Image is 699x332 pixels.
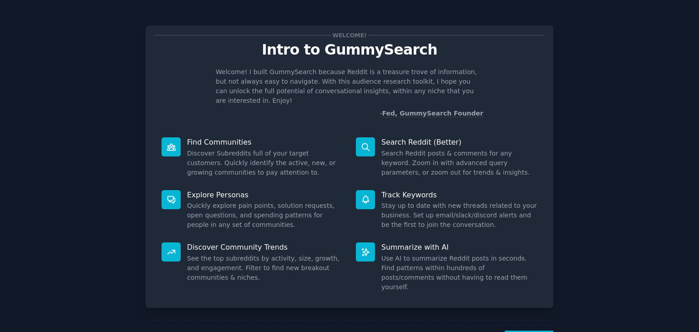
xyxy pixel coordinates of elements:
[381,137,537,147] p: Search Reddit (Better)
[216,67,483,106] p: Welcome! I built GummySearch because Reddit is a treasure trove of information, but not always ea...
[187,137,343,147] p: Find Communities
[380,109,483,118] div: -
[187,201,343,230] dd: Quickly explore pain points, solution requests, open questions, and spending patterns for people ...
[381,201,537,230] dd: Stay up to date with new threads related to your business. Set up email/slack/discord alerts and ...
[155,42,544,58] p: Intro to GummySearch
[381,190,537,200] p: Track Keywords
[381,254,537,292] dd: Use AI to summarize Reddit posts in seconds. Find patterns within hundreds of posts/comments with...
[187,190,343,200] p: Explore Personas
[187,242,343,252] p: Discover Community Trends
[382,110,483,117] a: Fed, GummySearch Founder
[331,30,368,40] span: Welcome!
[381,242,537,252] p: Summarize with AI
[381,149,537,177] dd: Search Reddit posts & comments for any keyword. Zoom in with advanced query parameters, or zoom o...
[187,254,343,282] dd: See the top subreddits by activity, size, growth, and engagement. Filter to find new breakout com...
[187,149,343,177] dd: Discover Subreddits full of your target customers. Quickly identify the active, new, or growing c...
